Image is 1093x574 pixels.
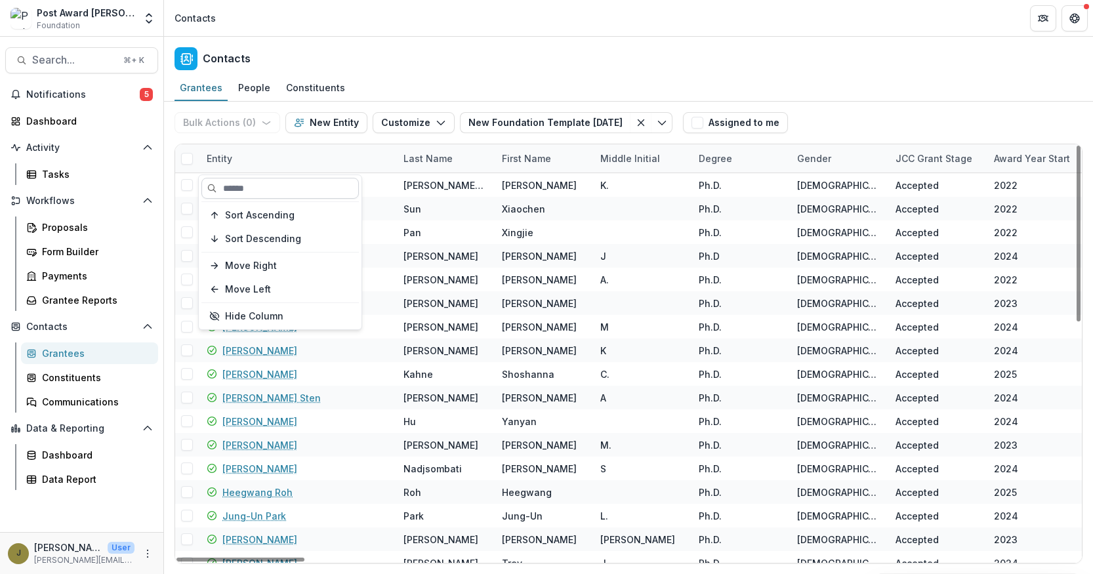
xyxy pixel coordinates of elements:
button: Partners [1030,5,1056,31]
div: [DEMOGRAPHIC_DATA] [797,415,880,428]
button: Toggle menu [651,112,672,133]
div: 2024 [994,415,1018,428]
span: Data & Reporting [26,423,137,434]
div: Ph.D. [699,178,722,192]
div: [DEMOGRAPHIC_DATA] [797,226,880,239]
p: User [108,542,134,554]
div: JCC Grant Stage [888,152,980,165]
div: ⌘ + K [121,53,147,68]
button: Sort Ascending [201,205,359,226]
a: Payments [21,265,158,287]
button: Open Contacts [5,316,158,337]
div: Hu [403,415,416,428]
img: Post Award Jane Coffin Childs Memorial Fund [10,8,31,29]
div: [PERSON_NAME] [502,462,577,476]
div: [PERSON_NAME] [403,438,478,452]
div: Grantees [175,78,228,97]
div: 2024 [994,462,1018,476]
div: Pan [403,226,421,239]
div: K [600,344,606,358]
div: Form Builder [42,245,148,258]
div: J [600,556,606,570]
button: Sort Descending [201,228,359,249]
div: A. [600,273,609,287]
span: Workflows [26,195,137,207]
div: 2024 [994,509,1018,523]
div: [PERSON_NAME] [502,344,577,358]
div: Communications [42,395,148,409]
div: Accepted [896,462,939,476]
div: Accepted [896,438,939,452]
div: Jung-Un [502,509,543,523]
div: JCC Grant Stage [888,144,986,173]
div: Ph.D. [699,462,722,476]
div: Accepted [896,533,939,546]
div: Ph.D. [699,485,722,499]
a: Jung-Un Park [222,509,286,523]
button: Assigned to me [683,112,788,133]
a: Data Report [21,468,158,490]
a: [PERSON_NAME] [222,344,297,358]
div: Ph.D. [699,367,722,381]
button: Open entity switcher [140,5,158,31]
div: Ph.D. [699,202,722,216]
div: Tasks [42,167,148,181]
a: Form Builder [21,241,158,262]
a: Proposals [21,216,158,238]
div: M. [600,438,611,452]
div: 2024 [994,344,1018,358]
div: Gender [789,144,888,173]
div: Accepted [896,226,939,239]
div: People [233,78,276,97]
div: [DEMOGRAPHIC_DATA] [797,178,880,192]
div: Nadjsombati [403,462,462,476]
div: [DEMOGRAPHIC_DATA] [797,556,880,570]
div: Award Year Start [986,144,1084,173]
div: 2025 [994,485,1017,499]
a: Heegwang Roh [222,485,293,499]
div: S [600,462,606,476]
div: 2023 [994,297,1018,310]
div: Accepted [896,485,939,499]
div: 2024 [994,320,1018,334]
div: 2023 [994,533,1018,546]
div: [PERSON_NAME] [502,533,577,546]
div: Entity [199,144,396,173]
div: Dashboard [42,448,148,462]
a: Tasks [21,163,158,185]
a: Dashboard [5,110,158,132]
div: 2022 [994,273,1018,287]
div: Payments [42,269,148,283]
span: Search... [32,54,115,66]
span: Sort Ascending [225,210,295,221]
div: 2022 [994,178,1018,192]
p: [PERSON_NAME] [34,541,102,554]
a: [PERSON_NAME] [222,367,297,381]
div: Middle Initial [592,144,691,173]
div: [PERSON_NAME] [403,297,478,310]
div: [PERSON_NAME] [502,249,577,263]
div: A [600,391,606,405]
div: Shoshanna [502,367,554,381]
div: Accepted [896,509,939,523]
div: [PERSON_NAME] [502,320,577,334]
div: Kahne [403,367,433,381]
a: [PERSON_NAME] [222,533,297,546]
div: Accepted [896,273,939,287]
div: Last Name [396,144,494,173]
button: Search... [5,47,158,73]
div: Ph.D. [699,438,722,452]
div: Accepted [896,249,939,263]
div: [PERSON_NAME] [502,438,577,452]
button: Open Data & Reporting [5,418,158,439]
a: People [233,75,276,101]
div: J [600,249,606,263]
div: Sun [403,202,421,216]
div: Ph.D. [699,344,722,358]
div: Ph.D. [699,509,722,523]
button: Hide Column [201,306,359,327]
div: Contacts [175,11,216,25]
